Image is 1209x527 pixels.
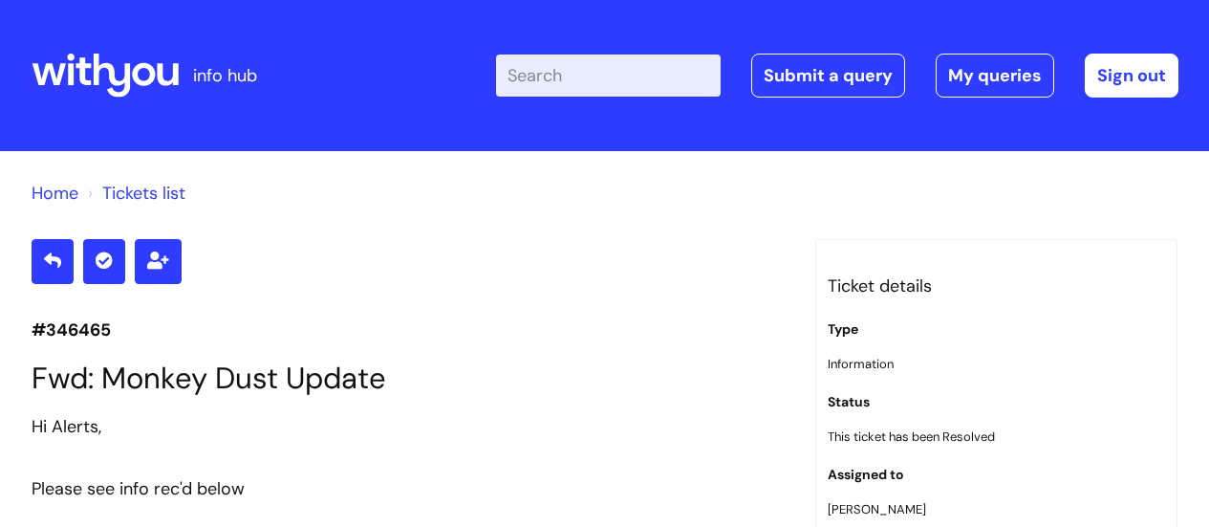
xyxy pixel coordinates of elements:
p: [PERSON_NAME] [828,498,1166,520]
h1: Fwd: Monkey Dust Update [32,361,787,396]
a: My queries [936,54,1054,98]
div: | - [496,54,1178,98]
a: Home [32,182,78,205]
a: Sign out [1085,54,1178,98]
label: Status [828,394,870,410]
h3: Ticket details [828,271,1166,301]
p: This ticket has been Resolved [828,426,1166,448]
label: Type [828,321,858,338]
a: Submit a query [751,54,905,98]
input: Search [496,55,721,97]
div: Please see info rec'd below [32,473,787,504]
label: Assigned to [828,467,904,483]
li: Tickets list [83,178,185,209]
p: info hub [193,60,257,91]
p: Information [828,353,1166,375]
p: #346465 [32,315,787,345]
a: Tickets list [102,182,185,205]
li: Solution home [32,178,78,209]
